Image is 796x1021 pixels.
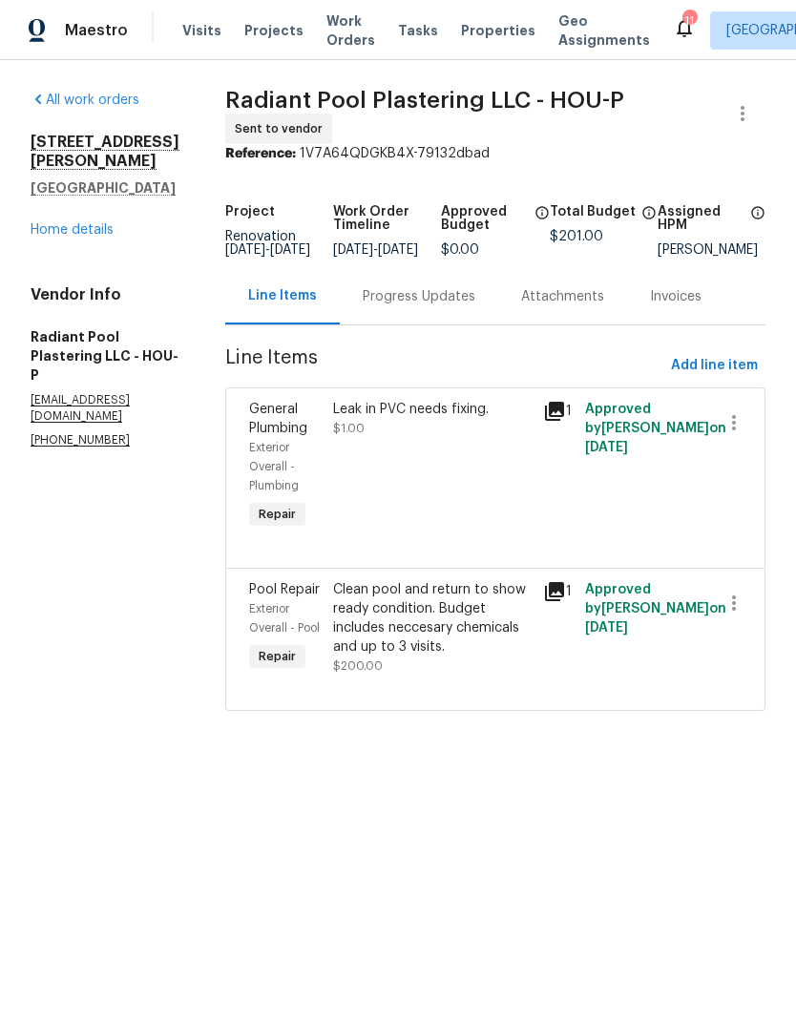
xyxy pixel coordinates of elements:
[333,243,373,257] span: [DATE]
[251,647,304,666] span: Repair
[333,243,418,257] span: -
[31,94,139,107] a: All work orders
[543,400,574,423] div: 1
[585,441,628,454] span: [DATE]
[225,89,624,112] span: Radiant Pool Plastering LLC - HOU-P
[326,11,375,50] span: Work Orders
[225,230,310,257] span: Renovation
[750,205,765,243] span: The hpm assigned to this work order.
[333,580,532,656] div: Clean pool and return to show ready condition. Budget includes neccesary chemicals and up to 3 vi...
[65,21,128,40] span: Maestro
[521,287,604,306] div: Attachments
[378,243,418,257] span: [DATE]
[441,243,479,257] span: $0.00
[558,11,650,50] span: Geo Assignments
[182,21,221,40] span: Visits
[235,119,330,138] span: Sent to vendor
[398,24,438,37] span: Tasks
[461,21,535,40] span: Properties
[333,400,532,419] div: Leak in PVC needs fixing.
[225,147,296,160] b: Reference:
[31,327,179,385] h5: Radiant Pool Plastering LLC - HOU-P
[270,243,310,257] span: [DATE]
[244,21,304,40] span: Projects
[333,205,441,232] h5: Work Order Timeline
[441,205,528,232] h5: Approved Budget
[585,583,726,635] span: Approved by [PERSON_NAME] on
[650,287,702,306] div: Invoices
[225,348,663,384] span: Line Items
[658,243,765,257] div: [PERSON_NAME]
[249,442,299,491] span: Exterior Overall - Plumbing
[641,205,657,230] span: The total cost of line items that have been proposed by Opendoor. This sum includes line items th...
[333,423,365,434] span: $1.00
[671,354,758,378] span: Add line item
[31,223,114,237] a: Home details
[663,348,765,384] button: Add line item
[225,243,310,257] span: -
[333,660,383,672] span: $200.00
[31,285,179,304] h4: Vendor Info
[225,205,275,219] h5: Project
[585,621,628,635] span: [DATE]
[682,11,696,31] div: 11
[550,205,636,219] h5: Total Budget
[225,243,265,257] span: [DATE]
[550,230,603,243] span: $201.00
[249,583,320,596] span: Pool Repair
[363,287,475,306] div: Progress Updates
[249,603,320,634] span: Exterior Overall - Pool
[543,580,574,603] div: 1
[248,286,317,305] div: Line Items
[658,205,744,232] h5: Assigned HPM
[225,144,765,163] div: 1V7A64QDGKB4X-79132dbad
[249,403,307,435] span: General Plumbing
[585,403,726,454] span: Approved by [PERSON_NAME] on
[534,205,550,243] span: The total cost of line items that have been approved by both Opendoor and the Trade Partner. This...
[251,505,304,524] span: Repair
